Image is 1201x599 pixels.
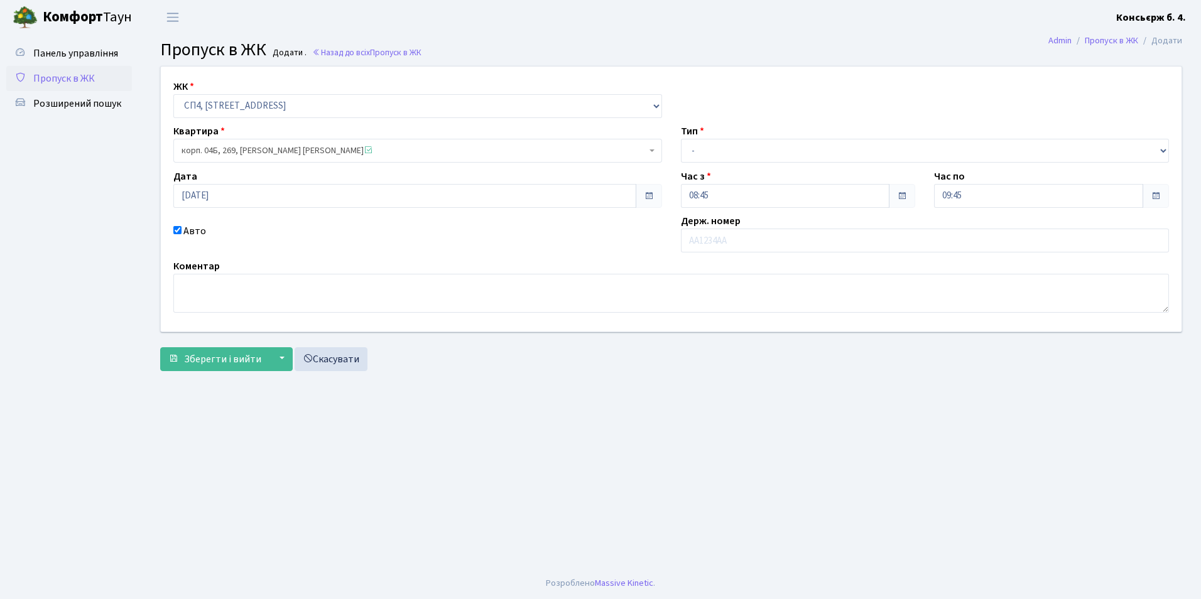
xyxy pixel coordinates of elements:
[183,224,206,239] label: Авто
[173,79,194,94] label: ЖК
[184,352,261,366] span: Зберегти і вийти
[1030,28,1201,54] nav: breadcrumb
[6,66,132,91] a: Пропуск в ЖК
[33,46,118,60] span: Панель управління
[33,72,95,85] span: Пропуск в ЖК
[270,48,307,58] small: Додати .
[312,46,421,58] a: Назад до всіхПропуск в ЖК
[546,576,655,590] div: Розроблено .
[1138,34,1182,48] li: Додати
[43,7,132,28] span: Таун
[295,347,367,371] a: Скасувати
[173,169,197,184] label: Дата
[6,91,132,116] a: Розширений пошук
[160,347,269,371] button: Зберегти і вийти
[160,37,266,62] span: Пропуск в ЖК
[13,5,38,30] img: logo.png
[157,7,188,28] button: Переключити навігацію
[33,97,121,111] span: Розширений пошук
[173,259,220,274] label: Коментар
[182,144,646,157] span: корп. 04Б, 269, Постільняк Денис Вікторович <span class='la la-check-square text-success'></span>
[173,124,225,139] label: Квартира
[1085,34,1138,47] a: Пропуск в ЖК
[1048,34,1072,47] a: Admin
[681,124,704,139] label: Тип
[1116,11,1186,24] b: Консьєрж б. 4.
[6,41,132,66] a: Панель управління
[173,139,662,163] span: корп. 04Б, 269, Постільняк Денис Вікторович <span class='la la-check-square text-success'></span>
[681,169,711,184] label: Час з
[1116,10,1186,25] a: Консьєрж б. 4.
[934,169,965,184] label: Час по
[681,229,1170,252] input: АА1234АА
[370,46,421,58] span: Пропуск в ЖК
[43,7,103,27] b: Комфорт
[681,213,741,229] label: Держ. номер
[595,576,653,590] a: Massive Kinetic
